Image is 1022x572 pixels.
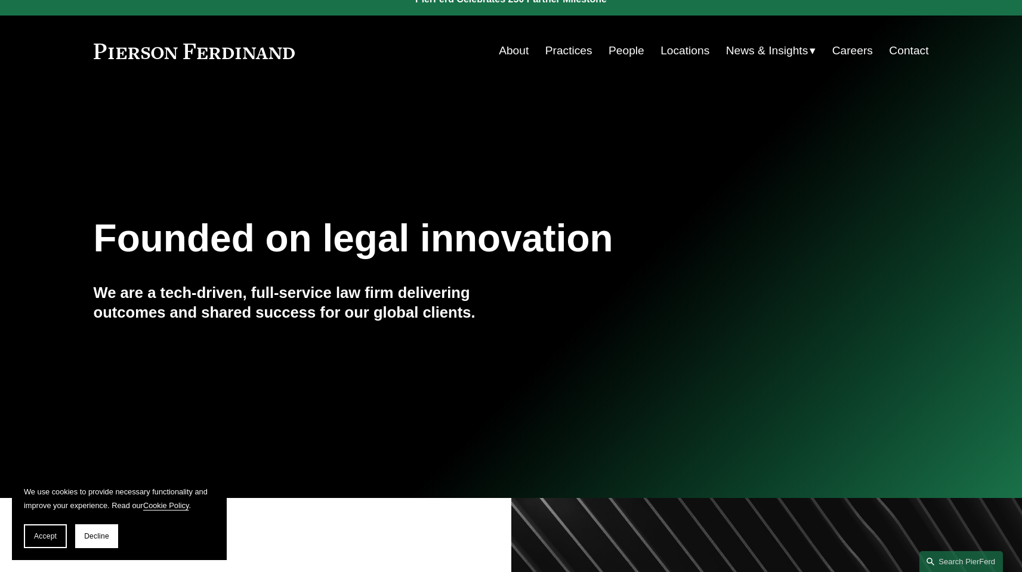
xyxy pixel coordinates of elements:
[84,532,109,540] span: Decline
[24,524,67,548] button: Accept
[660,39,709,62] a: Locations
[75,524,118,548] button: Decline
[94,217,790,260] h1: Founded on legal innovation
[499,39,529,62] a: About
[832,39,873,62] a: Careers
[726,39,816,62] a: folder dropdown
[94,283,511,322] h4: We are a tech-driven, full-service law firm delivering outcomes and shared success for our global...
[143,501,189,510] a: Cookie Policy
[12,473,227,560] section: Cookie banner
[889,39,928,62] a: Contact
[545,39,592,62] a: Practices
[609,39,644,62] a: People
[726,41,808,61] span: News & Insights
[919,551,1003,572] a: Search this site
[24,485,215,512] p: We use cookies to provide necessary functionality and improve your experience. Read our .
[34,532,57,540] span: Accept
